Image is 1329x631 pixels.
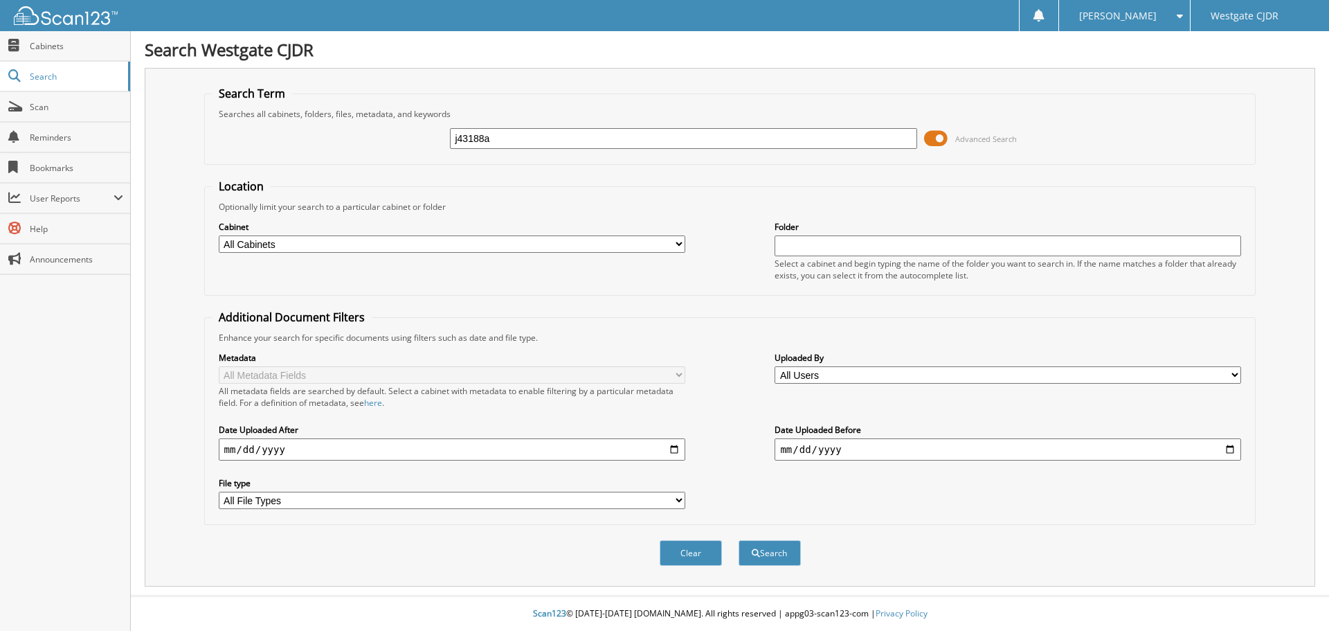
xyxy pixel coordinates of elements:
a: here [364,397,382,409]
span: Advanced Search [955,134,1017,144]
div: Searches all cabinets, folders, files, metadata, and keywords [212,108,1249,120]
legend: Search Term [212,86,292,101]
h1: Search Westgate CJDR [145,38,1315,61]
label: Metadata [219,352,685,364]
label: File type [219,477,685,489]
span: Help [30,223,123,235]
label: Uploaded By [775,352,1241,364]
legend: Additional Document Filters [212,310,372,325]
span: Search [30,71,121,82]
iframe: Chat Widget [1260,565,1329,631]
label: Date Uploaded After [219,424,685,436]
label: Cabinet [219,221,685,233]
button: Clear [660,540,722,566]
a: Privacy Policy [876,607,928,619]
div: Optionally limit your search to a particular cabinet or folder [212,201,1249,213]
span: [PERSON_NAME] [1079,12,1157,20]
span: Cabinets [30,40,123,52]
span: Westgate CJDR [1211,12,1278,20]
label: Date Uploaded Before [775,424,1241,436]
div: Select a cabinet and begin typing the name of the folder you want to search in. If the name match... [775,258,1241,281]
div: Enhance your search for specific documents using filters such as date and file type. [212,332,1249,344]
button: Search [739,540,801,566]
span: Bookmarks [30,162,123,174]
span: Scan [30,101,123,113]
input: end [775,438,1241,461]
legend: Location [212,179,271,194]
span: Scan123 [533,607,566,619]
div: All metadata fields are searched by default. Select a cabinet with metadata to enable filtering b... [219,385,685,409]
label: Folder [775,221,1241,233]
span: Announcements [30,254,123,265]
input: start [219,438,685,461]
span: Reminders [30,132,123,143]
div: © [DATE]-[DATE] [DOMAIN_NAME]. All rights reserved | appg03-scan123-com | [131,597,1329,631]
span: User Reports [30,193,114,204]
img: scan123-logo-white.svg [14,6,118,25]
